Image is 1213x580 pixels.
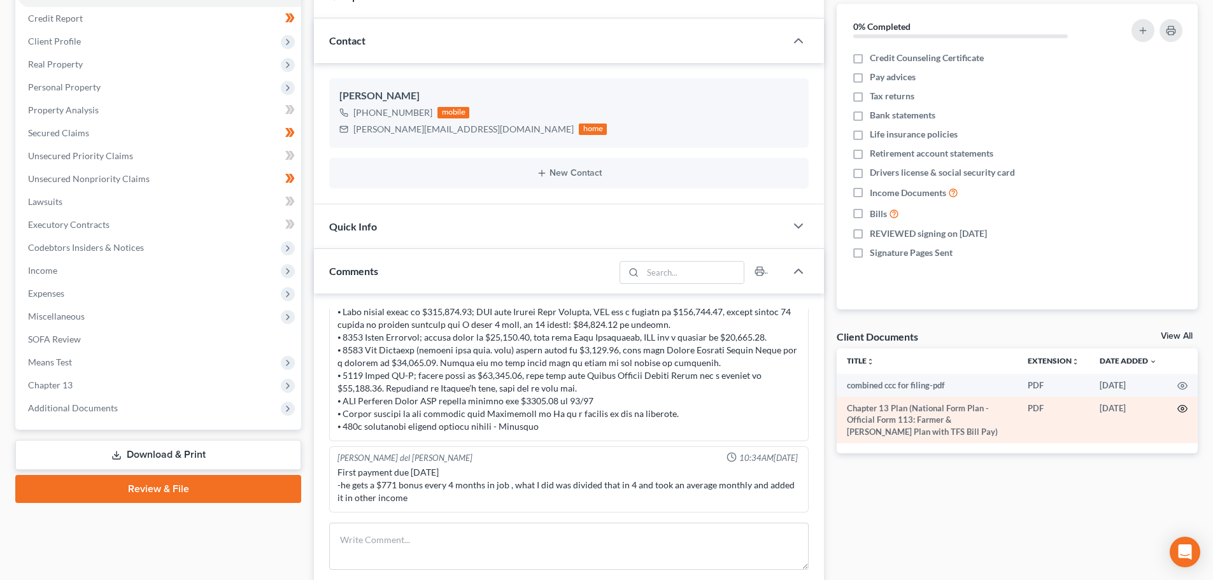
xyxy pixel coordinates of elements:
a: Credit Report [18,7,301,30]
a: Lawsuits [18,190,301,213]
span: Additional Documents [28,402,118,413]
a: Secured Claims [18,122,301,145]
div: Open Intercom Messenger [1170,537,1200,567]
div: [PERSON_NAME] del [PERSON_NAME] [337,452,472,464]
span: Comments [329,265,378,277]
strong: 0% Completed [853,21,911,32]
td: [DATE] [1089,397,1167,443]
div: home [579,124,607,135]
a: Property Analysis [18,99,301,122]
span: Quick Info [329,220,377,232]
span: Means Test [28,357,72,367]
span: REVIEWED signing on [DATE] [870,227,987,240]
span: Tax returns [870,90,914,103]
span: 10:34AM[DATE] [739,452,798,464]
span: Miscellaneous [28,311,85,322]
span: Real Property [28,59,83,69]
span: Bank statements [870,109,935,122]
span: Unsecured Nonpriority Claims [28,173,150,184]
span: Secured Claims [28,127,89,138]
a: Unsecured Nonpriority Claims [18,167,301,190]
span: Signature Pages Sent [870,246,953,259]
i: expand_more [1149,358,1157,365]
a: Date Added expand_more [1100,356,1157,365]
span: Pay advices [870,71,916,83]
div: [PERSON_NAME][EMAIL_ADDRESS][DOMAIN_NAME] [353,123,574,136]
div: First payment due [DATE] -he gets a $771 bonus every 4 months in job , what I did was divided tha... [337,466,800,504]
span: Income [28,265,57,276]
span: Property Analysis [28,104,99,115]
i: unfold_more [867,358,874,365]
input: Search... [643,262,744,283]
a: View All [1161,332,1193,341]
td: PDF [1018,397,1089,443]
span: Life insurance policies [870,128,958,141]
span: Income Documents [870,187,946,199]
a: Extensionunfold_more [1028,356,1079,365]
span: Credit Report [28,13,83,24]
div: Loremips dolorsit ametc: ⦁ Adipisc, 8 elitseddoe, temp incidi. ⦁ Ut labo: Etdolor Magnaali en Adm... [337,267,800,433]
div: Client Documents [837,330,918,343]
span: Unsecured Priority Claims [28,150,133,161]
span: Executory Contracts [28,219,110,230]
span: Drivers license & social security card [870,166,1015,179]
a: Review & File [15,475,301,503]
div: [PERSON_NAME] [339,88,798,104]
span: Codebtors Insiders & Notices [28,242,144,253]
a: SOFA Review [18,328,301,351]
span: Credit Counseling Certificate [870,52,984,64]
div: [PHONE_NUMBER] [353,106,432,119]
span: Personal Property [28,81,101,92]
i: unfold_more [1072,358,1079,365]
a: Download & Print [15,440,301,470]
span: Lawsuits [28,196,62,207]
td: combined ccc for filing-pdf [837,374,1018,397]
a: Executory Contracts [18,213,301,236]
span: Chapter 13 [28,379,73,390]
span: Contact [329,34,365,46]
td: [DATE] [1089,374,1167,397]
a: Unsecured Priority Claims [18,145,301,167]
div: mobile [437,107,469,118]
a: Titleunfold_more [847,356,874,365]
button: New Contact [339,168,798,178]
span: Retirement account statements [870,147,993,160]
span: Client Profile [28,36,81,46]
span: SOFA Review [28,334,81,344]
span: Expenses [28,288,64,299]
td: Chapter 13 Plan (National Form Plan - Official Form 113: Farmer & [PERSON_NAME] Plan with TFS Bil... [837,397,1018,443]
td: PDF [1018,374,1089,397]
span: Bills [870,208,887,220]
